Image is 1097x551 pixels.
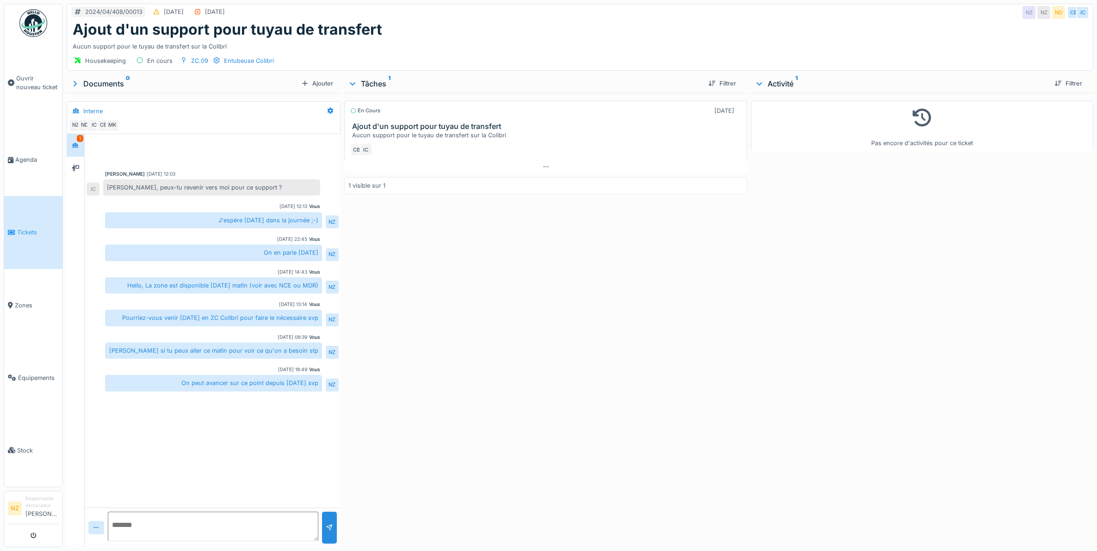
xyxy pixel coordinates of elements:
span: Tickets [17,228,59,237]
div: Aucun support pour le tuyau de transfert sur la Colibri [73,38,1087,51]
div: On en parle [DATE] [105,245,322,261]
span: Ouvrir nouveau ticket [16,74,59,92]
div: Hello, La zone est disponible [DATE] matin (voir avec NCE ou MDR) [105,277,322,294]
div: Vous [309,334,320,341]
div: CB [97,119,110,132]
div: MK [106,119,119,132]
div: [DATE] 13:14 [279,301,307,308]
div: NZ [69,119,82,132]
div: [PERSON_NAME], peux-tu revenir vers moi pour ce support ? [103,179,320,196]
div: Vous [309,236,320,243]
div: NZ [326,215,339,228]
div: ND [78,119,91,132]
a: Agenda [4,123,62,196]
div: IC [87,119,100,132]
div: NZ [326,281,339,294]
span: Zones [15,301,59,310]
div: On peut avancer sur ce point depuis [DATE] svp [105,375,322,391]
div: ZC.09 [191,56,208,65]
sup: 1 [388,78,390,89]
div: Aucun support pour le tuyau de transfert sur la Colibri [352,131,744,140]
div: [DATE] [164,7,184,16]
div: Housekeeping [85,56,126,65]
div: IC [359,143,372,156]
div: [PERSON_NAME] [105,171,145,178]
a: Stock [4,414,62,487]
div: 1 visible sur 1 [348,181,385,190]
sup: 0 [126,78,130,89]
div: [DATE] 14:43 [278,269,307,275]
span: Agenda [15,155,59,164]
a: Ouvrir nouveau ticket [4,42,62,123]
h1: Ajout d'un support pour tuyau de transfert [73,21,382,38]
img: Badge_color-CXgf-gQk.svg [19,9,47,37]
li: NZ [8,502,22,515]
div: Vous [309,203,320,210]
div: [DATE] 12:13 [279,203,307,210]
div: Vous [309,366,320,373]
div: NZ [1037,6,1050,19]
div: Tâches [348,78,701,89]
div: En cours [350,107,380,115]
div: IC [1076,6,1089,19]
div: [DATE] [714,106,734,115]
div: Pourriez-vous venir [DATE] en ZC Colibri pour faire le nécessaire svp [105,310,322,326]
div: [DATE] [205,7,225,16]
div: Activité [755,78,1047,89]
div: 2024/04/408/00013 [85,7,143,16]
span: Équipements [18,373,59,382]
div: En cours [147,56,173,65]
div: CB [350,143,363,156]
div: [DATE] 12:03 [147,171,175,178]
div: Ajouter [297,77,337,90]
a: NZ Responsable demandeur[PERSON_NAME] [8,495,59,524]
div: [DATE] 18:49 [278,366,307,373]
div: CB [1067,6,1080,19]
sup: 1 [795,78,798,89]
div: ND [1052,6,1065,19]
div: NZ [326,313,339,326]
div: Entubeuse Colibri [224,56,274,65]
div: J'espère [DATE] dans la journée ;-) [105,212,322,228]
a: Équipements [4,342,62,414]
h3: Ajout d'un support pour tuyau de transfert [352,122,744,131]
div: Responsable demandeur [25,495,59,509]
div: Filtrer [1051,77,1086,90]
li: [PERSON_NAME] [25,495,59,522]
span: Stock [17,446,59,455]
div: IC [87,183,99,196]
div: [DATE] 22:45 [277,236,307,243]
a: Tickets [4,196,62,269]
div: [PERSON_NAME] si tu peux aller ce matin pour voir ce qu'on a besoin stp [105,343,322,359]
div: NZ [326,346,339,359]
div: Vous [309,269,320,275]
div: Filtrer [705,77,740,90]
div: Pas encore d'activités pour ce ticket [757,105,1087,148]
a: Zones [4,269,62,342]
div: Interne [83,107,103,116]
div: NZ [326,379,339,392]
div: Vous [309,301,320,308]
div: [DATE] 09:39 [278,334,307,341]
div: Documents [70,78,297,89]
div: 1 [77,135,83,142]
div: NZ [1023,6,1035,19]
div: NZ [326,248,339,261]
